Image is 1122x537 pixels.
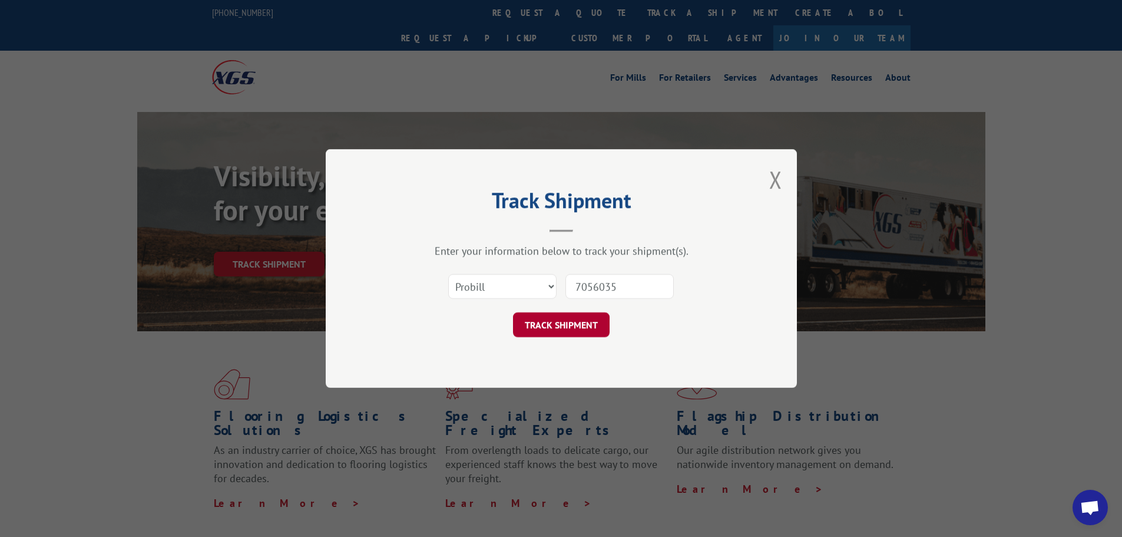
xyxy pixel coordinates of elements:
button: Close modal [769,164,782,195]
input: Number(s) [565,274,674,299]
h2: Track Shipment [385,192,738,215]
div: Enter your information below to track your shipment(s). [385,244,738,258]
div: Open chat [1073,490,1108,525]
button: TRACK SHIPMENT [513,312,610,337]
